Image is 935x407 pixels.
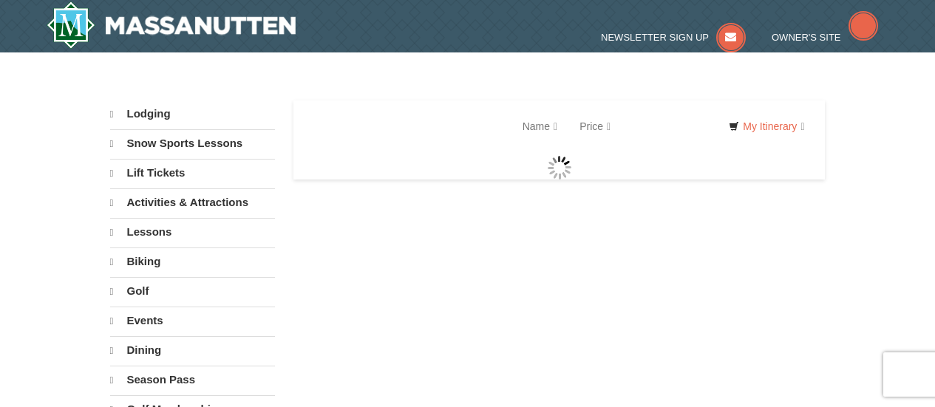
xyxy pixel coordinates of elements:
a: Name [511,112,568,141]
a: Owner's Site [772,32,878,43]
a: Season Pass [110,366,275,394]
img: Massanutten Resort Logo [47,1,296,49]
a: Lodging [110,100,275,128]
a: My Itinerary [719,115,814,137]
a: Dining [110,336,275,364]
a: Golf [110,277,275,305]
a: Activities & Attractions [110,188,275,216]
span: Owner's Site [772,32,841,43]
a: Price [568,112,622,141]
a: Massanutten Resort [47,1,296,49]
img: wait gif [548,156,571,179]
a: Lift Tickets [110,159,275,187]
a: Biking [110,247,275,276]
a: Newsletter Sign Up [601,32,746,43]
a: Snow Sports Lessons [110,129,275,157]
a: Events [110,307,275,335]
span: Newsletter Sign Up [601,32,709,43]
a: Lessons [110,218,275,246]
